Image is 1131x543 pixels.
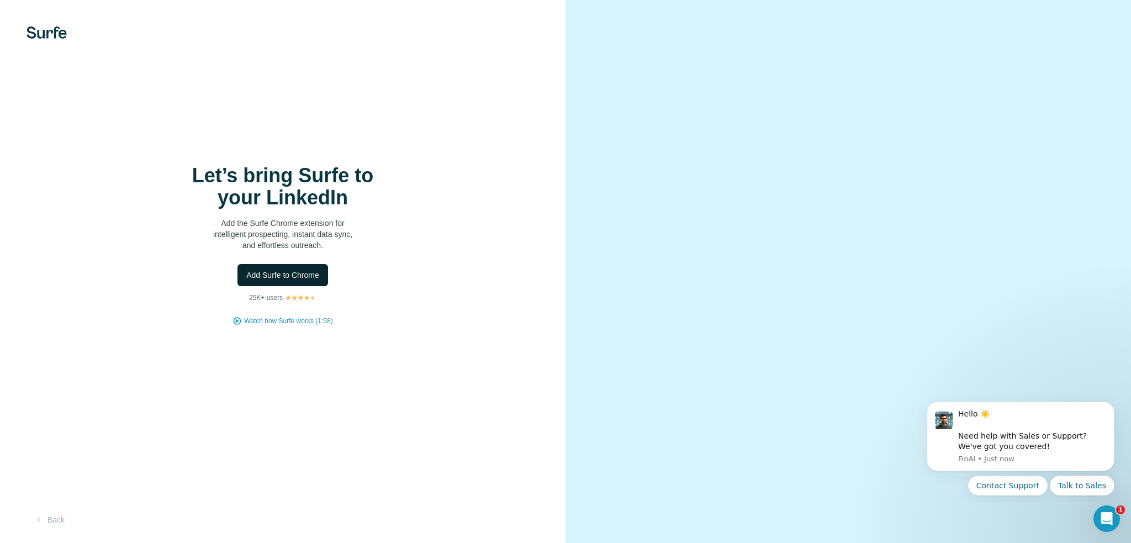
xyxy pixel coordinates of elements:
[172,165,393,209] h1: Let’s bring Surfe to your LinkedIn
[237,264,328,286] button: Add Surfe to Chrome
[1093,505,1120,532] iframe: Intercom live chat
[27,27,67,39] img: Surfe's logo
[249,293,283,303] p: 25K+ users
[246,270,319,281] span: Add Surfe to Chrome
[244,316,332,326] button: Watch how Surfe works (1:58)
[27,510,72,530] button: Back
[285,294,316,301] img: Rating Stars
[1116,505,1125,514] span: 1
[172,218,393,251] p: Add the Surfe Chrome extension for intelligent prospecting, instant data sync, and effortless out...
[910,392,1131,502] iframe: Intercom notifications message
